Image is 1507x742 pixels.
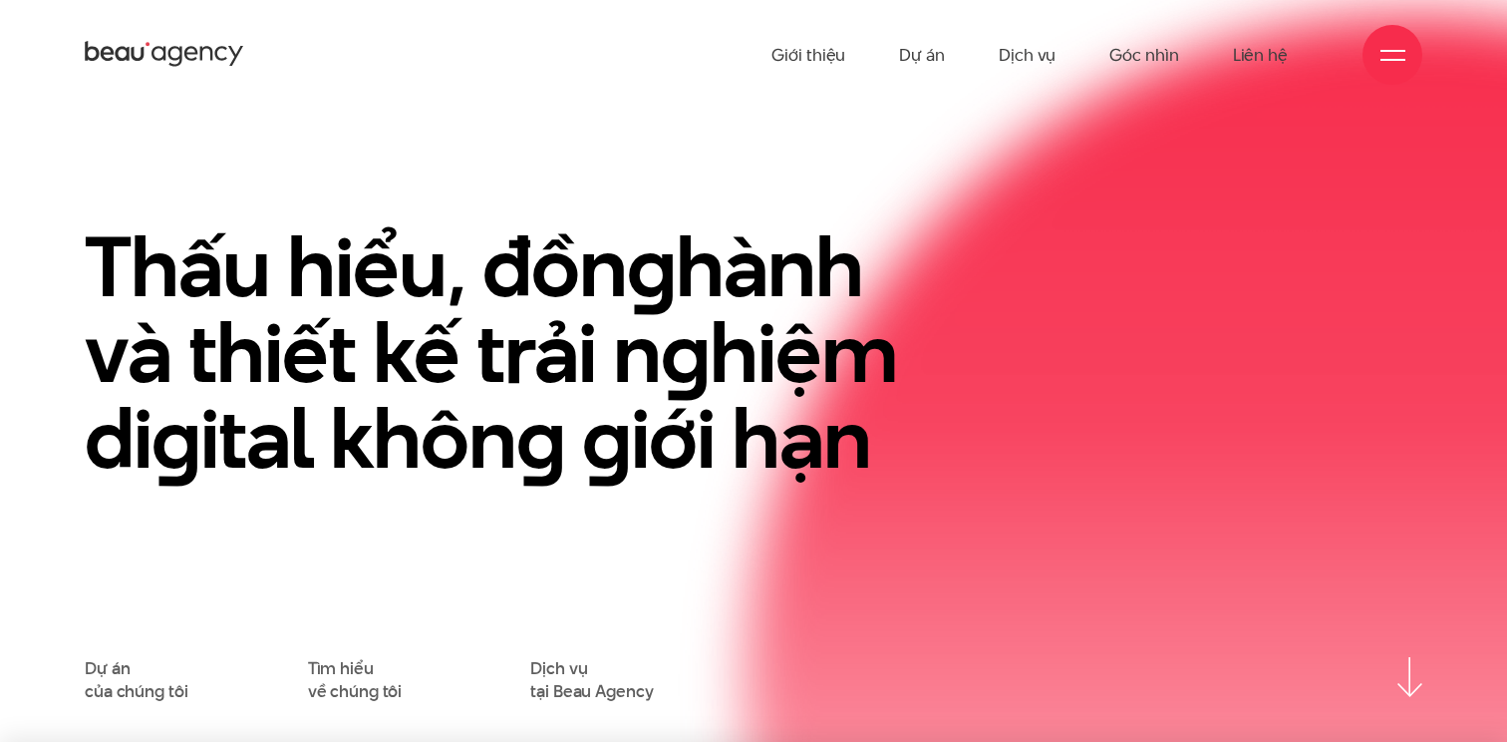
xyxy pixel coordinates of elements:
[151,380,200,497] en: g
[582,380,631,497] en: g
[85,657,187,702] a: Dự áncủa chúng tôi
[85,224,967,481] h1: Thấu hiểu, đồn hành và thiết kế trải n hiệm di ital khôn iới hạn
[627,208,676,325] en: g
[308,657,403,702] a: Tìm hiểuvề chúng tôi
[661,294,710,411] en: g
[516,380,565,497] en: g
[530,657,653,702] a: Dịch vụtại Beau Agency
